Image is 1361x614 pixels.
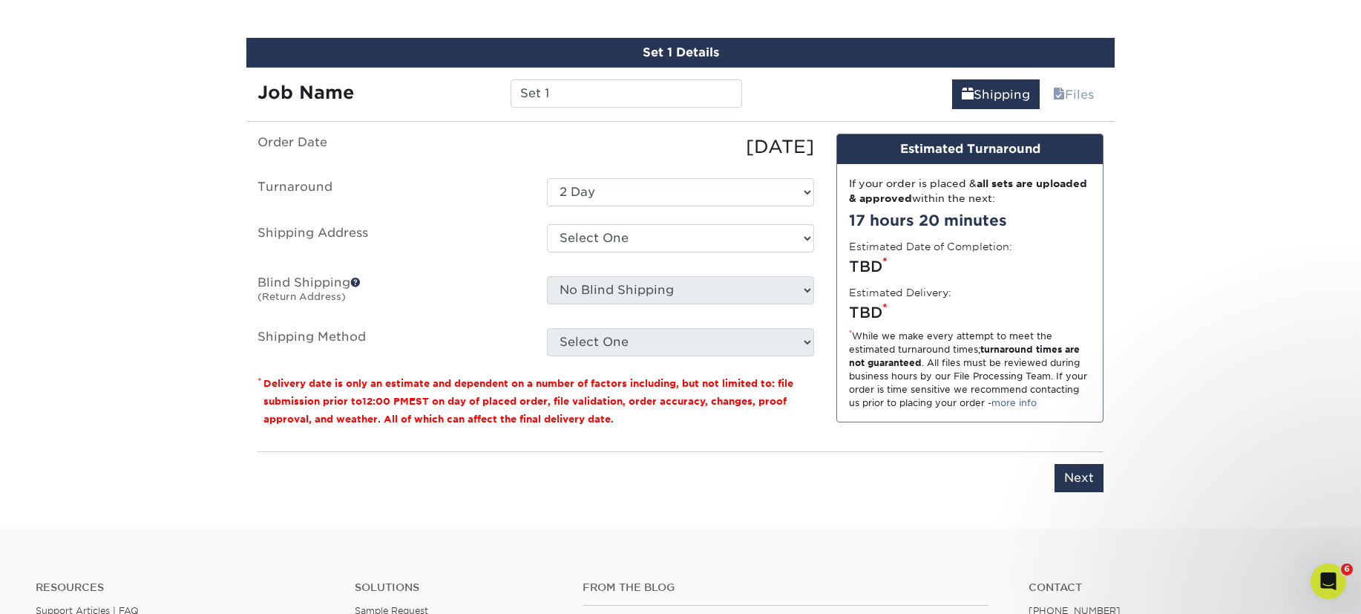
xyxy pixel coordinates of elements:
div: [DATE] [536,134,825,160]
span: 6 [1341,564,1353,575]
iframe: Intercom live chat [1311,564,1346,599]
div: Estimated Turnaround [837,134,1103,164]
label: Order Date [246,134,536,160]
label: Shipping Method [246,328,536,356]
label: Turnaround [246,178,536,206]
input: Next [1055,464,1103,492]
div: TBD [849,301,1091,324]
span: files [1053,88,1065,102]
label: Blind Shipping [246,276,536,310]
label: Estimated Date of Completion: [849,239,1012,254]
h4: Resources [36,581,332,594]
a: Contact [1029,581,1325,594]
h4: Solutions [355,581,560,594]
span: shipping [962,88,974,102]
small: Delivery date is only an estimate and dependent on a number of factors including, but not limited... [263,378,793,425]
div: TBD [849,255,1091,278]
a: Shipping [952,79,1040,109]
a: more info [991,397,1037,408]
div: While we make every attempt to meet the estimated turnaround times; . All files must be reviewed ... [849,330,1091,410]
div: 17 hours 20 minutes [849,209,1091,232]
strong: turnaround times are not guaranteed [849,344,1080,368]
div: Set 1 Details [246,38,1115,68]
h4: From the Blog [583,581,989,594]
label: Shipping Address [246,224,536,258]
input: Enter a job name [511,79,741,108]
label: Estimated Delivery: [849,285,951,300]
a: Files [1043,79,1103,109]
strong: Job Name [258,82,354,103]
span: 12:00 PM [362,396,409,407]
div: If your order is placed & within the next: [849,176,1091,206]
small: (Return Address) [258,291,346,302]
